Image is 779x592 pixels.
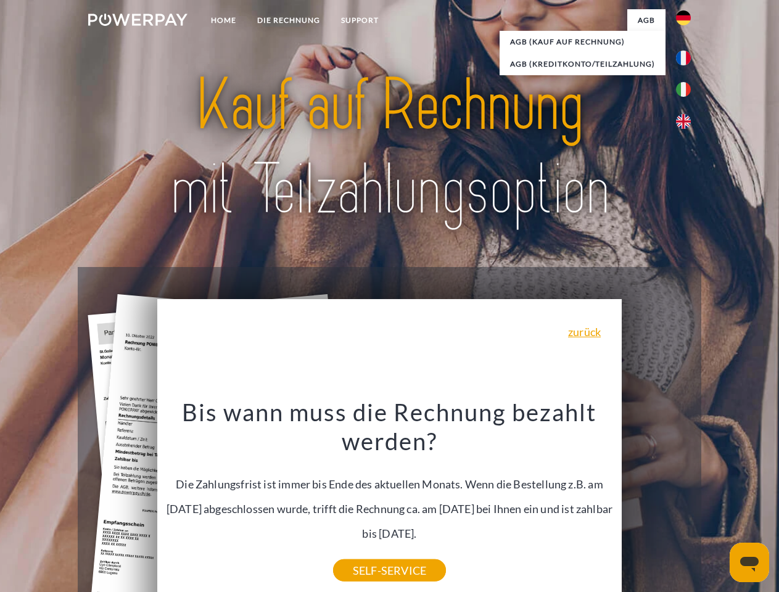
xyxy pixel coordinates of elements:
[676,82,691,97] img: it
[331,9,389,31] a: SUPPORT
[676,10,691,25] img: de
[676,51,691,65] img: fr
[627,9,666,31] a: agb
[333,559,446,582] a: SELF-SERVICE
[500,31,666,53] a: AGB (Kauf auf Rechnung)
[165,397,615,456] h3: Bis wann muss die Rechnung bezahlt werden?
[247,9,331,31] a: DIE RECHNUNG
[568,326,601,337] a: zurück
[500,53,666,75] a: AGB (Kreditkonto/Teilzahlung)
[118,59,661,236] img: title-powerpay_de.svg
[165,397,615,570] div: Die Zahlungsfrist ist immer bis Ende des aktuellen Monats. Wenn die Bestellung z.B. am [DATE] abg...
[200,9,247,31] a: Home
[676,114,691,129] img: en
[730,543,769,582] iframe: Schaltfläche zum Öffnen des Messaging-Fensters
[88,14,188,26] img: logo-powerpay-white.svg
